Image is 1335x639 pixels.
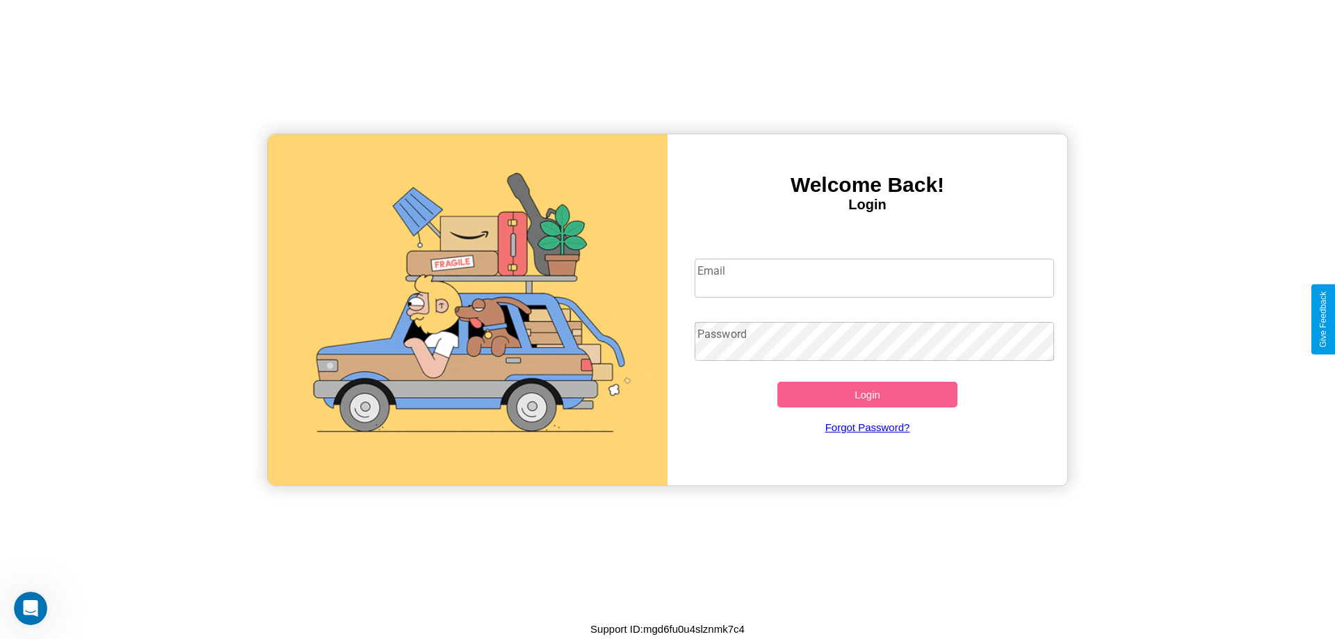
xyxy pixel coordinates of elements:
[590,620,745,638] p: Support ID: mgd6fu0u4slznmk7c4
[667,197,1067,213] h4: Login
[14,592,47,625] iframe: Intercom live chat
[777,382,957,407] button: Login
[1318,291,1328,348] div: Give Feedback
[688,407,1048,447] a: Forgot Password?
[268,134,667,485] img: gif
[667,173,1067,197] h3: Welcome Back!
